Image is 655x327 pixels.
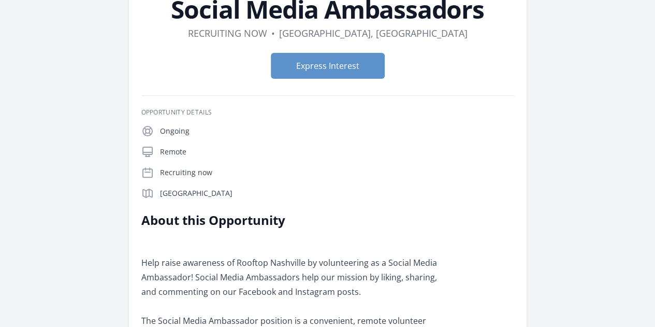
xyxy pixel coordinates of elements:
div: • [271,26,275,40]
p: Remote [160,147,514,157]
dd: [GEOGRAPHIC_DATA], [GEOGRAPHIC_DATA] [279,26,468,40]
h3: Opportunity Details [141,108,514,117]
p: Ongoing [160,126,514,136]
p: Recruiting now [160,167,514,178]
p: [GEOGRAPHIC_DATA] [160,188,514,198]
dd: Recruiting now [188,26,267,40]
button: Express Interest [271,53,385,79]
h2: About this Opportunity [141,212,444,229]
